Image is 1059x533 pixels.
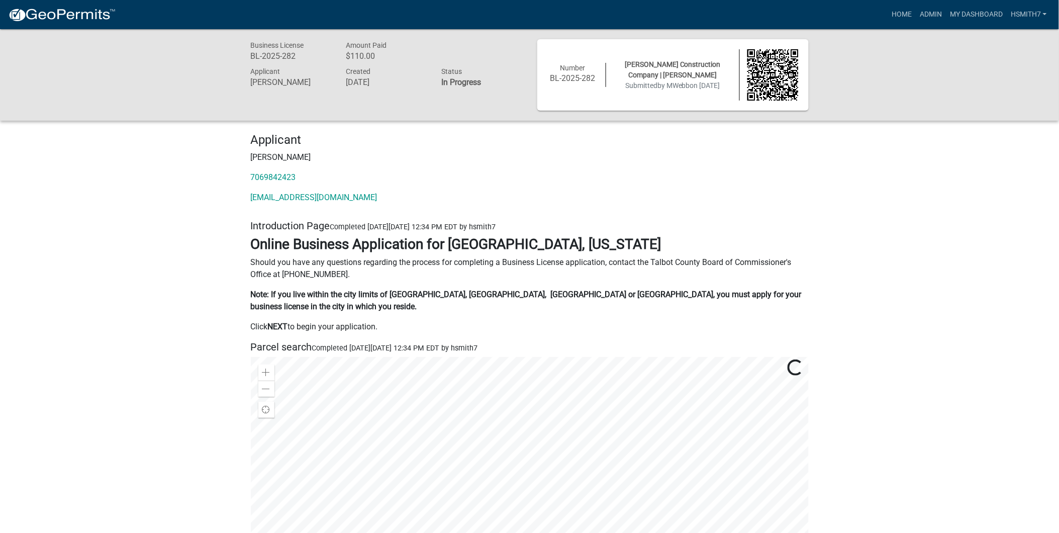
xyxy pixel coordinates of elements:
[946,5,1007,24] a: My Dashboard
[330,223,496,231] span: Completed [DATE][DATE] 12:34 PM EDT by hsmith7
[251,290,802,311] strong: Note: If you live within the city limits of [GEOGRAPHIC_DATA], [GEOGRAPHIC_DATA], [GEOGRAPHIC_DAT...
[1007,5,1051,24] a: hsmith7
[251,220,809,232] h5: Introduction Page
[916,5,946,24] a: Admin
[625,60,721,79] span: [PERSON_NAME] Construction Company | [PERSON_NAME]
[346,41,387,49] span: Amount Paid
[251,41,304,49] span: Business License
[258,381,274,397] div: Zoom out
[346,51,426,61] h6: $110.00
[251,151,809,163] p: [PERSON_NAME]
[312,344,478,352] span: Completed [DATE][DATE] 12:34 PM EDT by hsmith7
[441,77,481,87] strong: In Progress
[560,64,585,72] span: Number
[251,321,809,333] p: Click to begin your application.
[346,67,370,75] span: Created
[258,365,274,381] div: Zoom in
[251,172,296,182] a: 7069842423
[251,67,280,75] span: Applicant
[258,402,274,418] div: Find my location
[346,77,426,87] h6: [DATE]
[251,51,331,61] h6: BL-2025-282
[251,256,809,281] p: Should you have any questions regarding the process for completing a Business License application...
[747,49,799,101] img: QR code
[625,81,720,90] span: Submitted on [DATE]
[251,77,331,87] h6: [PERSON_NAME]
[251,133,809,147] h4: Applicant
[251,236,661,252] strong: Online Business Application for [GEOGRAPHIC_DATA], [US_STATE]
[251,341,809,353] h5: Parcel search
[268,322,288,331] strong: NEXT
[441,67,462,75] span: Status
[888,5,916,24] a: Home
[251,193,377,202] a: [EMAIL_ADDRESS][DOMAIN_NAME]
[547,73,599,83] h6: BL-2025-282
[657,81,690,90] span: by MWebb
